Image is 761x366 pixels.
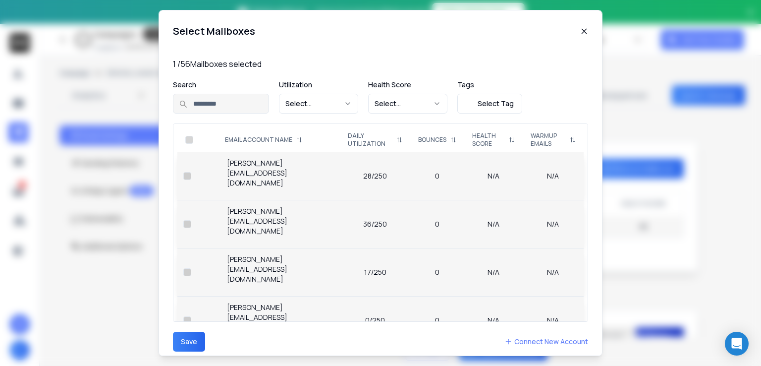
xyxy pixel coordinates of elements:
p: Tags [457,80,522,90]
div: Open Intercom Messenger [725,332,749,356]
p: DAILY UTILIZATION [348,132,392,148]
button: Select... [279,94,358,114]
p: WARMUP EMAILS [531,132,566,148]
p: HEALTH SCORE [472,132,504,148]
button: Select... [368,94,447,114]
p: Utilization [279,80,358,90]
button: Select Tag [457,94,522,114]
p: Health Score [368,80,447,90]
p: 1 / 56 Mailboxes selected [173,58,588,70]
p: Search [173,80,269,90]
